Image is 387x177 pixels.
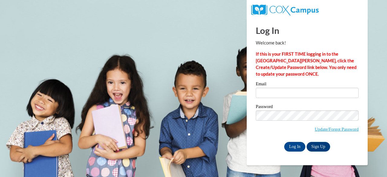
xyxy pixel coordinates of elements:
[251,5,319,15] img: COX Campus
[256,51,356,77] strong: If this is your FIRST TIME logging in to the [GEOGRAPHIC_DATA][PERSON_NAME], click the Create/Upd...
[315,127,359,132] a: Update/Forgot Password
[256,82,359,88] label: Email
[307,142,330,152] a: Sign Up
[256,104,359,110] label: Password
[256,24,359,37] h1: Log In
[251,7,319,12] a: COX Campus
[284,142,305,152] input: Log In
[256,40,359,46] p: Welcome back!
